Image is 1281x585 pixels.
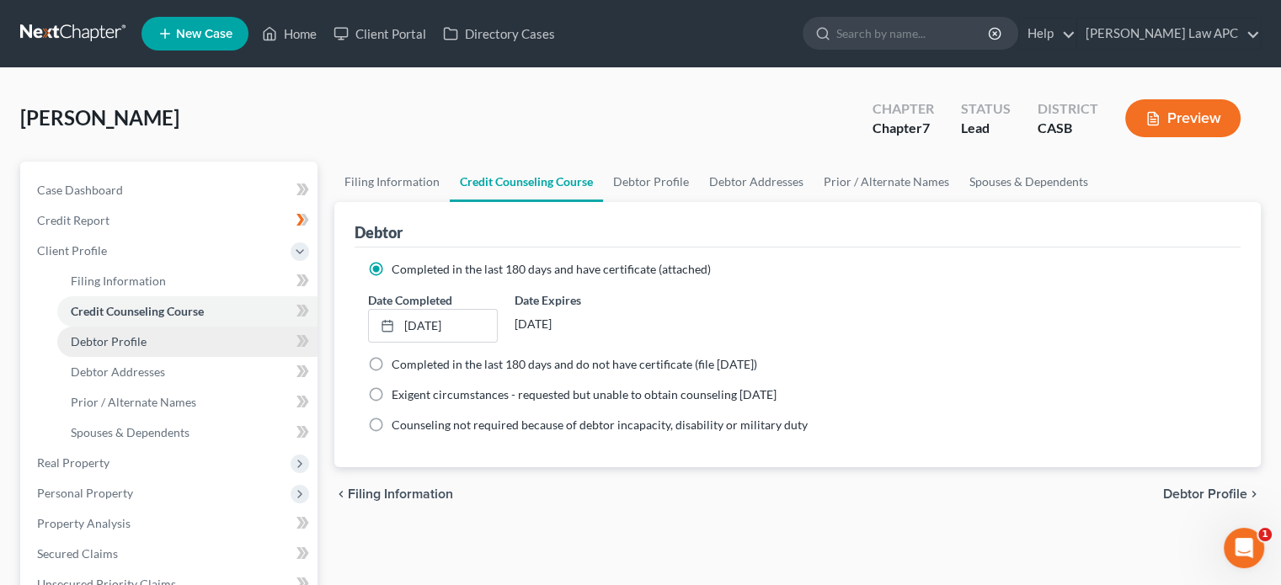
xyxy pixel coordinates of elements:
[71,304,204,318] span: Credit Counseling Course
[814,162,959,202] a: Prior / Alternate Names
[57,417,318,448] a: Spouses & Dependents
[1163,487,1247,501] span: Debtor Profile
[369,310,496,342] a: [DATE]
[435,19,563,49] a: Directory Cases
[392,262,711,276] span: Completed in the last 180 days and have certificate (attached)
[603,162,699,202] a: Debtor Profile
[24,205,318,236] a: Credit Report
[1125,99,1241,137] button: Preview
[57,387,318,417] a: Prior / Alternate Names
[1224,528,1264,568] iframe: Intercom live chat
[699,162,814,202] a: Debtor Addresses
[325,19,435,49] a: Client Portal
[961,99,1011,119] div: Status
[24,539,318,569] a: Secured Claims
[873,99,934,119] div: Chapter
[334,162,450,202] a: Filing Information
[71,395,196,409] span: Prior / Alternate Names
[1247,487,1261,501] i: chevron_right
[450,162,603,202] a: Credit Counseling Course
[37,213,109,227] span: Credit Report
[20,105,179,130] span: [PERSON_NAME]
[71,334,147,348] span: Debtor Profile
[1163,487,1261,501] button: Debtor Profile chevron_right
[37,455,109,470] span: Real Property
[37,183,123,197] span: Case Dashboard
[515,291,643,309] label: Date Expires
[37,486,133,500] span: Personal Property
[71,425,189,439] span: Spouses & Dependents
[1019,19,1076,49] a: Help
[24,508,318,539] a: Property Analysis
[368,291,452,309] label: Date Completed
[37,243,107,258] span: Client Profile
[959,162,1098,202] a: Spouses & Dependents
[392,357,757,371] span: Completed in the last 180 days and do not have certificate (file [DATE])
[57,357,318,387] a: Debtor Addresses
[961,119,1011,138] div: Lead
[37,546,118,561] span: Secured Claims
[334,487,453,501] button: chevron_left Filing Information
[873,119,934,138] div: Chapter
[176,28,232,40] span: New Case
[355,222,403,242] div: Debtor
[515,309,643,339] div: [DATE]
[1038,99,1098,119] div: District
[1077,19,1260,49] a: [PERSON_NAME] Law APC
[334,487,348,501] i: chevron_left
[836,18,990,49] input: Search by name...
[37,516,131,530] span: Property Analysis
[392,417,808,432] span: Counseling not required because of debtor incapacity, disability or military duty
[348,487,453,501] span: Filing Information
[1258,528,1272,541] span: 1
[254,19,325,49] a: Home
[392,387,777,402] span: Exigent circumstances - requested but unable to obtain counseling [DATE]
[71,274,166,288] span: Filing Information
[57,327,318,357] a: Debtor Profile
[24,175,318,205] a: Case Dashboard
[1038,119,1098,138] div: CASB
[922,120,930,136] span: 7
[71,364,165,379] span: Debtor Addresses
[57,296,318,327] a: Credit Counseling Course
[57,266,318,296] a: Filing Information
